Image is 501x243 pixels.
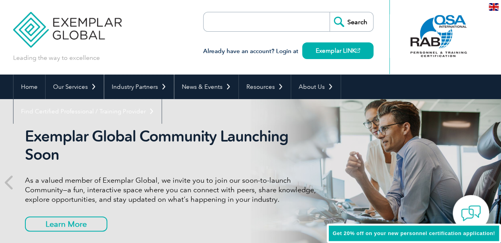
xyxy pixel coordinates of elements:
a: About Us [291,75,341,99]
input: Search [330,12,373,31]
p: As a valued member of Exemplar Global, we invite you to join our soon-to-launch Community—a fun, ... [25,176,322,204]
span: Get 20% off on your new personnel certification application! [333,230,495,236]
a: Industry Partners [104,75,174,99]
img: en [489,3,499,11]
h3: Already have an account? Login at [203,46,373,56]
p: Leading the way to excellence [13,54,100,62]
a: Resources [239,75,291,99]
img: open_square.png [356,48,360,53]
a: Learn More [25,216,107,232]
a: Find Certified Professional / Training Provider [13,99,162,124]
img: contact-chat.png [461,203,481,223]
a: Our Services [46,75,104,99]
a: Exemplar LINK [302,42,373,59]
a: News & Events [174,75,238,99]
a: Home [13,75,45,99]
h2: Exemplar Global Community Launching Soon [25,127,322,164]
